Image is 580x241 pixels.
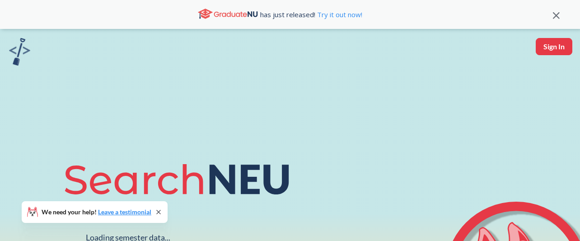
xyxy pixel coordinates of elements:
a: Try it out now! [315,10,362,19]
span: has just released! [260,9,362,19]
span: We need your help! [42,209,151,215]
button: Sign In [536,38,572,55]
a: sandbox logo [9,38,30,68]
a: Leave a testimonial [98,208,151,216]
img: sandbox logo [9,38,30,66]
